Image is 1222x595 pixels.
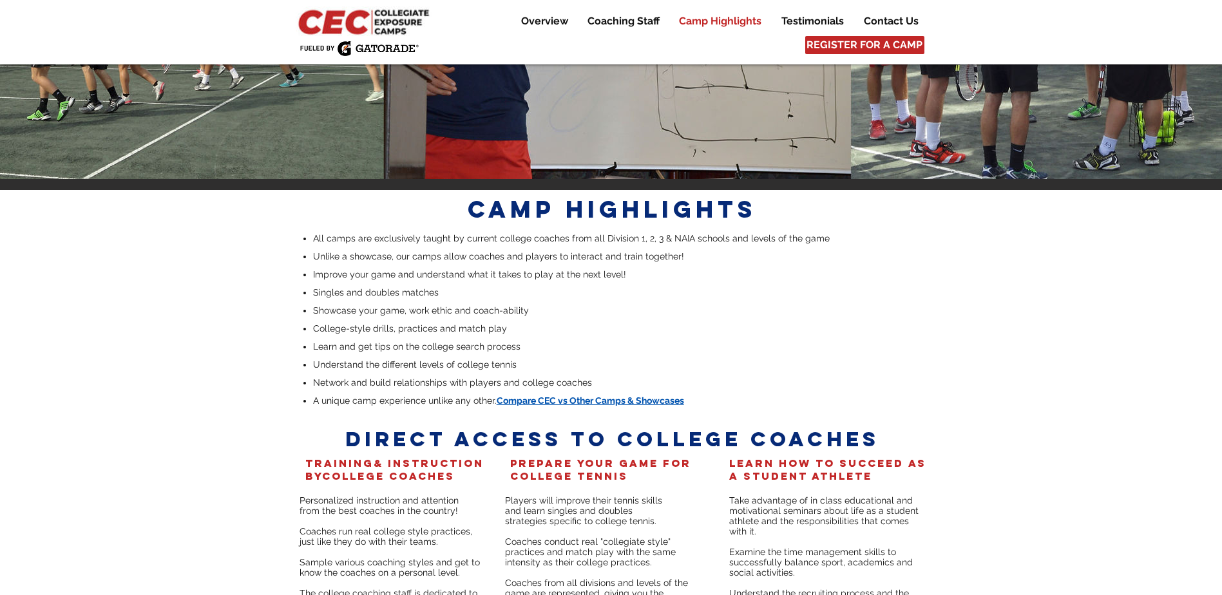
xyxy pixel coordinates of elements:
a: Camp Highlights [669,14,771,29]
span: Take advantage of in class educational and motivational seminars about life as a student athlete ... [729,495,919,536]
span: Examine the time management skills to successfully balance sport, academics and social activities. [729,547,913,578]
span: Players will improve their tennis skills and learn singles and doubles strategies specific to col... [505,495,662,526]
span: Coaches conduct real "collegiate style" practices and match play with the same intensity as their... [505,536,676,567]
span: training [305,457,374,469]
p: Overview [515,14,575,29]
span: Understand the different levels of college tennis [313,359,517,370]
span: REGISTER FOR A CAMP [807,38,922,52]
a: Coaching Staff [578,14,669,29]
span: college CoacheS [323,469,455,482]
img: Fueled by Gatorade.png [300,41,419,56]
a: Overview [511,14,577,29]
span: DIRECT access to college coaches [345,426,879,452]
span: Personalized instruction and attention from the best coaches in the country! [300,495,459,516]
p: Contact Us [857,14,925,29]
span: Showcase your game, work ethic and coach-ability [313,305,529,316]
a: Compare CEC vs Other Camps & Showcases [497,395,684,406]
a: Testimonials [772,14,854,29]
span: Coaches run real college style practices, just like they do with their teams. [300,526,472,547]
span: A unique camp experience unlike any other. [313,395,497,406]
span: All camps are exclusively taught by current college coaches from all Division 1, 2, 3 & NAIA scho... [313,233,830,243]
span: Singles and doubles matches [313,287,439,297]
span: Sample various coaching styles and get to know the coaches on a personal level. [300,557,480,578]
span: & INSTRUCTION BY [305,457,484,482]
p: Camp Highlights [673,14,768,29]
span: Unlike a showcase, our camps allow coaches and players to interact and train together! [313,251,684,261]
span: learn How to succeed as a student athlete [729,457,926,482]
span: Learn and get tips on the college search process [313,341,520,352]
nav: Site [502,14,928,29]
p: Testimonials [775,14,850,29]
span: Improve your game and understand what it takes to play at the next level! [313,269,626,279]
span: CAMP HIGHLIGHTS [468,194,756,224]
span: Network and build relationships with players and college coaches [313,377,592,388]
img: CEC Logo Primary_edited.jpg [296,6,435,36]
span: College-style drills, practices and match play [313,323,507,334]
span: Prepare your game for college tennis [510,457,691,482]
a: Contact Us [854,14,928,29]
a: REGISTER FOR A CAMP [805,36,924,54]
p: Coaching Staff [581,14,666,29]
